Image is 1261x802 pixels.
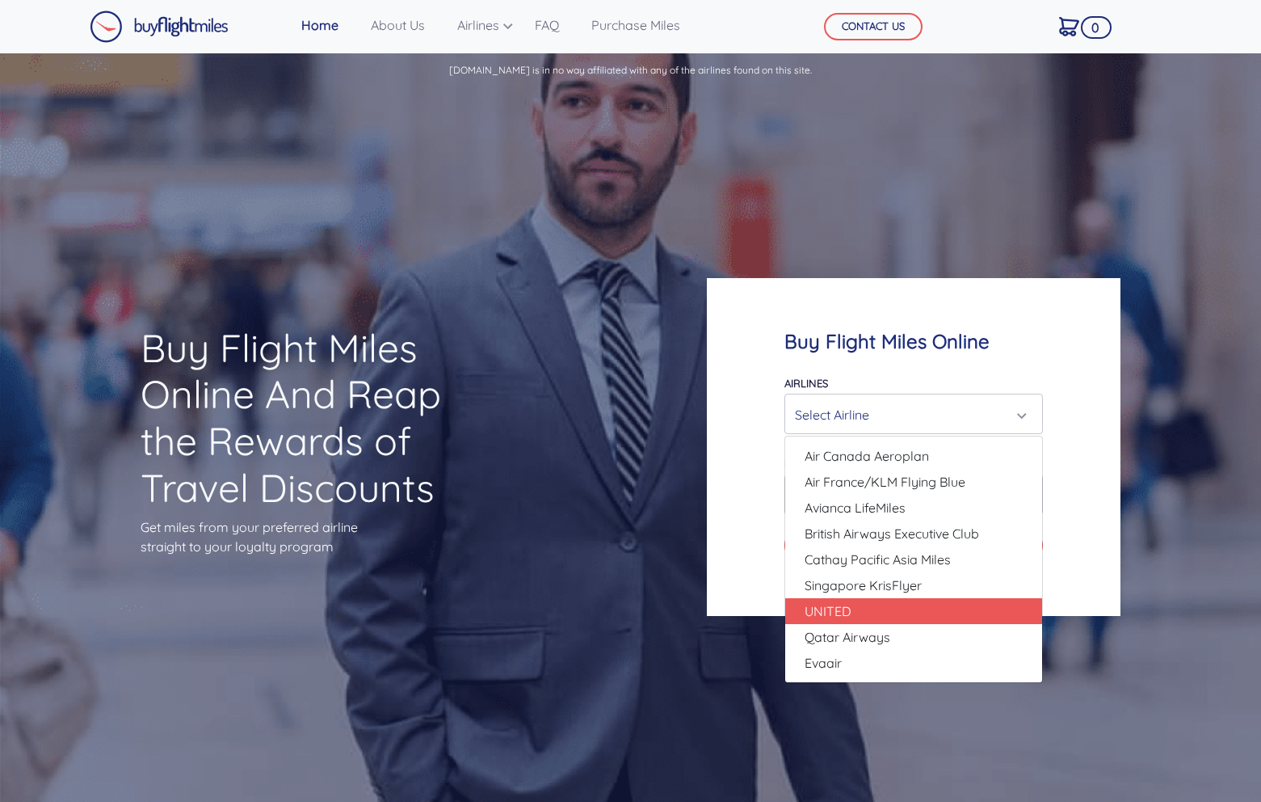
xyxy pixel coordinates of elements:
[90,6,229,47] a: Buy Flight Miles Logo
[1053,9,1086,43] a: 0
[364,9,431,41] a: About Us
[90,11,229,43] img: Buy Flight Miles Logo
[784,330,1043,353] h4: Buy Flight Miles Online
[784,377,828,390] label: Airlines
[824,13,923,40] button: CONTACT US
[805,472,965,492] span: Air France/KLM Flying Blue
[141,517,490,556] p: Get miles from your preferred airline straight to your loyalty program
[805,446,929,466] span: Air Canada Aeroplan
[528,9,565,41] a: FAQ
[1059,17,1079,36] img: Cart
[585,9,687,41] a: Purchase Miles
[451,9,509,41] a: Airlines
[784,394,1043,434] button: Select Airline
[805,498,906,517] span: Avianca LifeMiles
[805,550,951,569] span: Cathay Pacific Asia Miles
[805,601,851,621] span: UNITED
[1081,16,1112,39] span: 0
[805,627,890,647] span: Qatar Airways
[805,576,922,595] span: Singapore KrisFlyer
[795,399,1023,430] div: Select Airline
[141,325,490,511] h1: Buy Flight Miles Online And Reap the Rewards of Travel Discounts
[805,653,842,673] span: Evaair
[295,9,345,41] a: Home
[805,524,979,543] span: British Airways Executive Club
